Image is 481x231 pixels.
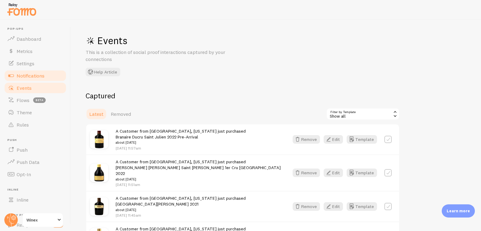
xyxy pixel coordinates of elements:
[4,33,67,45] a: Dashboard
[33,97,46,103] span: beta
[7,138,67,142] span: Push
[17,147,28,153] span: Push
[17,122,29,128] span: Rules
[4,144,67,156] a: Push
[324,169,347,177] a: Edit
[4,168,67,180] a: Opt-In
[116,134,198,140] a: Branaire Ducru Saint Julien 2022 Pre-Arrival
[89,111,103,117] span: Latest
[324,135,347,144] a: Edit
[90,197,108,216] img: sanvicente21.jpg
[17,36,41,42] span: Dashboard
[347,202,377,211] button: Template
[107,108,135,120] a: Removed
[17,60,34,66] span: Settings
[347,169,377,177] button: Template
[17,97,29,103] span: Flows
[4,194,67,206] a: Inline
[116,146,246,151] p: [DATE] 11:57am
[111,111,131,117] span: Removed
[86,49,233,63] p: This is a collection of social proof interactions captured by your connections
[22,213,63,227] a: Winex
[293,169,320,177] button: Remove
[447,208,470,214] p: Learn more
[324,169,343,177] button: Edit
[116,195,246,213] span: A Customer from [GEOGRAPHIC_DATA], [US_STATE] just purchased
[4,156,67,168] a: Push Data
[17,197,29,203] span: Inline
[4,57,67,70] a: Settings
[116,201,198,207] a: [GEOGRAPHIC_DATA][PERSON_NAME] 2021
[326,108,400,120] div: Show all
[86,68,120,76] button: Help Article
[26,216,56,224] span: Winex
[116,140,246,145] small: about [DATE]
[116,176,282,182] small: about [DATE]
[17,48,33,54] span: Metrics
[17,85,32,91] span: Events
[4,70,67,82] a: Notifications
[116,207,246,213] small: about [DATE]
[324,202,347,211] a: Edit
[116,213,246,218] p: [DATE] 11:45am
[4,82,67,94] a: Events
[90,130,108,149] img: branaireducru22.jpg
[17,159,40,165] span: Push Data
[442,204,475,218] div: Learn more
[86,108,107,120] a: Latest
[7,27,67,31] span: Pop-ups
[4,45,67,57] a: Metrics
[116,165,281,176] a: [PERSON_NAME] [PERSON_NAME] Saint [PERSON_NAME] 1er Cru [GEOGRAPHIC_DATA] 2022
[293,202,320,211] button: Remove
[86,91,400,100] h2: Captured
[116,159,282,182] span: A Customer from [GEOGRAPHIC_DATA], [US_STATE] just purchased
[90,164,108,182] img: pysalachateniere22.jpg
[324,202,343,211] button: Edit
[17,109,32,115] span: Theme
[116,128,246,146] span: A Customer from [GEOGRAPHIC_DATA], [US_STATE] just purchased
[86,34,270,47] h1: Events
[324,135,343,144] button: Edit
[17,73,44,79] span: Notifications
[4,106,67,119] a: Theme
[6,2,37,17] img: fomo-relay-logo-orange.svg
[347,135,377,144] button: Template
[4,119,67,131] a: Rules
[17,171,31,177] span: Opt-In
[7,188,67,192] span: Inline
[116,182,282,187] p: [DATE] 11:51am
[293,135,320,144] button: Remove
[4,94,67,106] a: Flows beta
